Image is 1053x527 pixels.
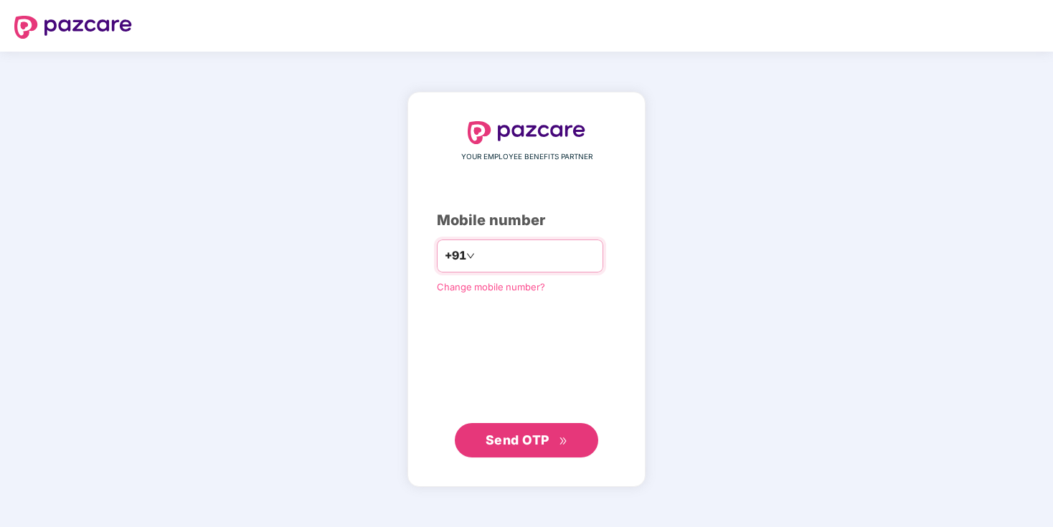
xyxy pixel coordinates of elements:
[437,209,616,232] div: Mobile number
[559,437,568,446] span: double-right
[486,432,549,447] span: Send OTP
[466,252,475,260] span: down
[445,247,466,265] span: +91
[14,16,132,39] img: logo
[455,423,598,457] button: Send OTPdouble-right
[461,151,592,163] span: YOUR EMPLOYEE BENEFITS PARTNER
[437,281,545,293] a: Change mobile number?
[468,121,585,144] img: logo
